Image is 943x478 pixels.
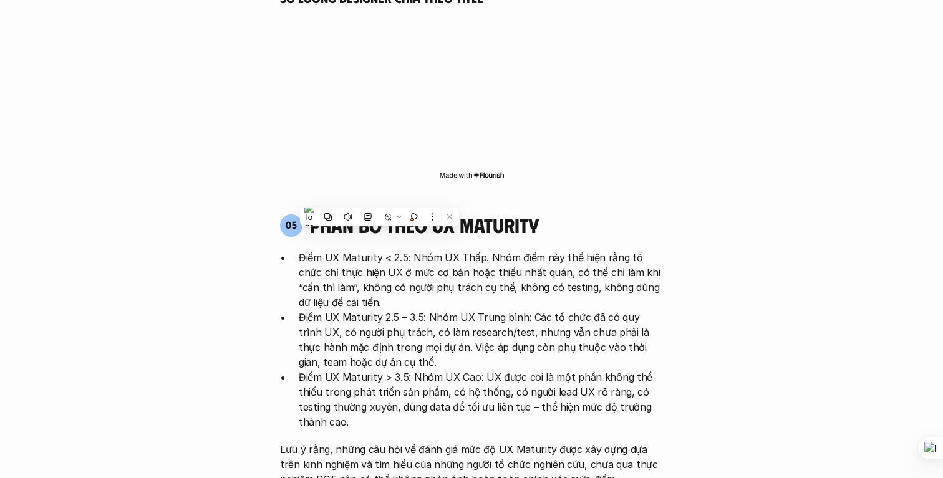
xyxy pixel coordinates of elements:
[299,310,663,370] p: Điểm UX Maturity 2.5 – 3.5: Nhóm UX Trung bình: Các tổ chức đã có quy trình UX, có người phụ trác...
[299,370,663,429] p: Điểm UX Maturity > 3.5: Nhóm UX Cao: UX được coi là một phần không thể thiếu trong phát triển sản...
[439,170,505,180] img: Made with Flourish
[269,6,674,168] iframe: Interactive or visual content
[286,220,297,230] p: 05
[299,250,663,310] p: Điểm UX Maturity < 2.5: Nhóm UX Thấp. Nhóm điểm này thể hiện rằng tổ chức chỉ thực hiện UX ở mức ...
